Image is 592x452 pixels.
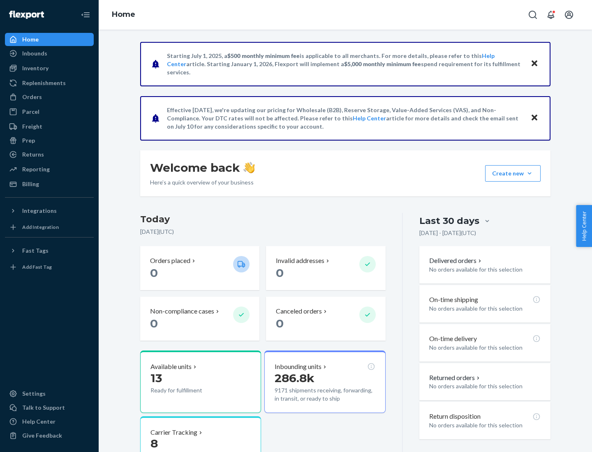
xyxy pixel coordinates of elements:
[227,52,300,59] span: $500 monthly minimum fee
[22,49,47,58] div: Inbounds
[276,256,324,265] p: Invalid addresses
[22,263,52,270] div: Add Fast Tag
[5,90,94,104] a: Orders
[275,371,314,385] span: 286.8k
[5,221,94,234] a: Add Integration
[150,178,255,187] p: Here’s a quick overview of your business
[22,93,42,101] div: Orders
[22,108,39,116] div: Parcel
[22,180,39,188] div: Billing
[5,47,94,60] a: Inbounds
[22,417,55,426] div: Help Center
[429,295,478,304] p: On-time shipping
[419,229,476,237] p: [DATE] - [DATE] ( UTC )
[429,373,481,383] button: Returned orders
[529,112,540,124] button: Close
[150,371,162,385] span: 13
[5,387,94,400] a: Settings
[429,304,541,313] p: No orders available for this selection
[22,207,57,215] div: Integrations
[22,390,46,398] div: Settings
[150,316,158,330] span: 0
[5,105,94,118] a: Parcel
[5,415,94,428] a: Help Center
[140,213,386,226] h3: Today
[150,266,158,280] span: 0
[5,120,94,133] a: Freight
[150,160,255,175] h1: Welcome back
[140,228,386,236] p: [DATE] ( UTC )
[5,429,94,442] button: Give Feedback
[140,246,259,290] button: Orders placed 0
[429,421,541,429] p: No orders available for this selection
[5,163,94,176] a: Reporting
[9,11,44,19] img: Flexport logo
[353,115,386,122] a: Help Center
[22,122,42,131] div: Freight
[22,136,35,145] div: Prep
[5,148,94,161] a: Returns
[429,265,541,274] p: No orders available for this selection
[112,10,135,19] a: Home
[561,7,577,23] button: Open account menu
[543,7,559,23] button: Open notifications
[140,351,261,413] button: Available units13Ready for fulfillment
[22,79,66,87] div: Replenishments
[266,246,385,290] button: Invalid addresses 0
[276,307,322,316] p: Canceled orders
[429,334,477,344] p: On-time delivery
[22,165,50,173] div: Reporting
[5,244,94,257] button: Fast Tags
[485,165,541,182] button: Create new
[77,7,94,23] button: Close Navigation
[429,382,541,390] p: No orders available for this selection
[167,52,523,76] p: Starting July 1, 2025, a is applicable to all merchants. For more details, please refer to this a...
[22,247,49,255] div: Fast Tags
[5,401,94,414] a: Talk to Support
[5,62,94,75] a: Inventory
[276,266,284,280] span: 0
[5,204,94,217] button: Integrations
[576,205,592,247] button: Help Center
[150,386,227,394] p: Ready for fulfillment
[525,7,541,23] button: Open Search Box
[105,3,142,27] ol: breadcrumbs
[22,224,59,231] div: Add Integration
[150,362,192,371] p: Available units
[429,256,483,265] button: Delivered orders
[140,297,259,341] button: Non-compliance cases 0
[5,134,94,147] a: Prep
[5,261,94,274] a: Add Fast Tag
[429,412,481,421] p: Return disposition
[5,33,94,46] a: Home
[276,316,284,330] span: 0
[150,307,214,316] p: Non-compliance cases
[22,150,44,159] div: Returns
[429,344,541,352] p: No orders available for this selection
[150,436,158,450] span: 8
[22,404,65,412] div: Talk to Support
[266,297,385,341] button: Canceled orders 0
[22,64,49,72] div: Inventory
[5,178,94,191] a: Billing
[264,351,385,413] button: Inbounding units286.8k9171 shipments receiving, forwarding, in transit, or ready to ship
[150,428,197,437] p: Carrier Tracking
[344,60,421,67] span: $5,000 monthly minimum fee
[419,214,479,227] div: Last 30 days
[529,58,540,70] button: Close
[275,386,375,403] p: 9171 shipments receiving, forwarding, in transit, or ready to ship
[150,256,190,265] p: Orders placed
[22,35,39,44] div: Home
[275,362,321,371] p: Inbounding units
[5,76,94,90] a: Replenishments
[167,106,523,131] p: Effective [DATE], we're updating our pricing for Wholesale (B2B), Reserve Storage, Value-Added Se...
[243,162,255,173] img: hand-wave emoji
[22,431,62,440] div: Give Feedback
